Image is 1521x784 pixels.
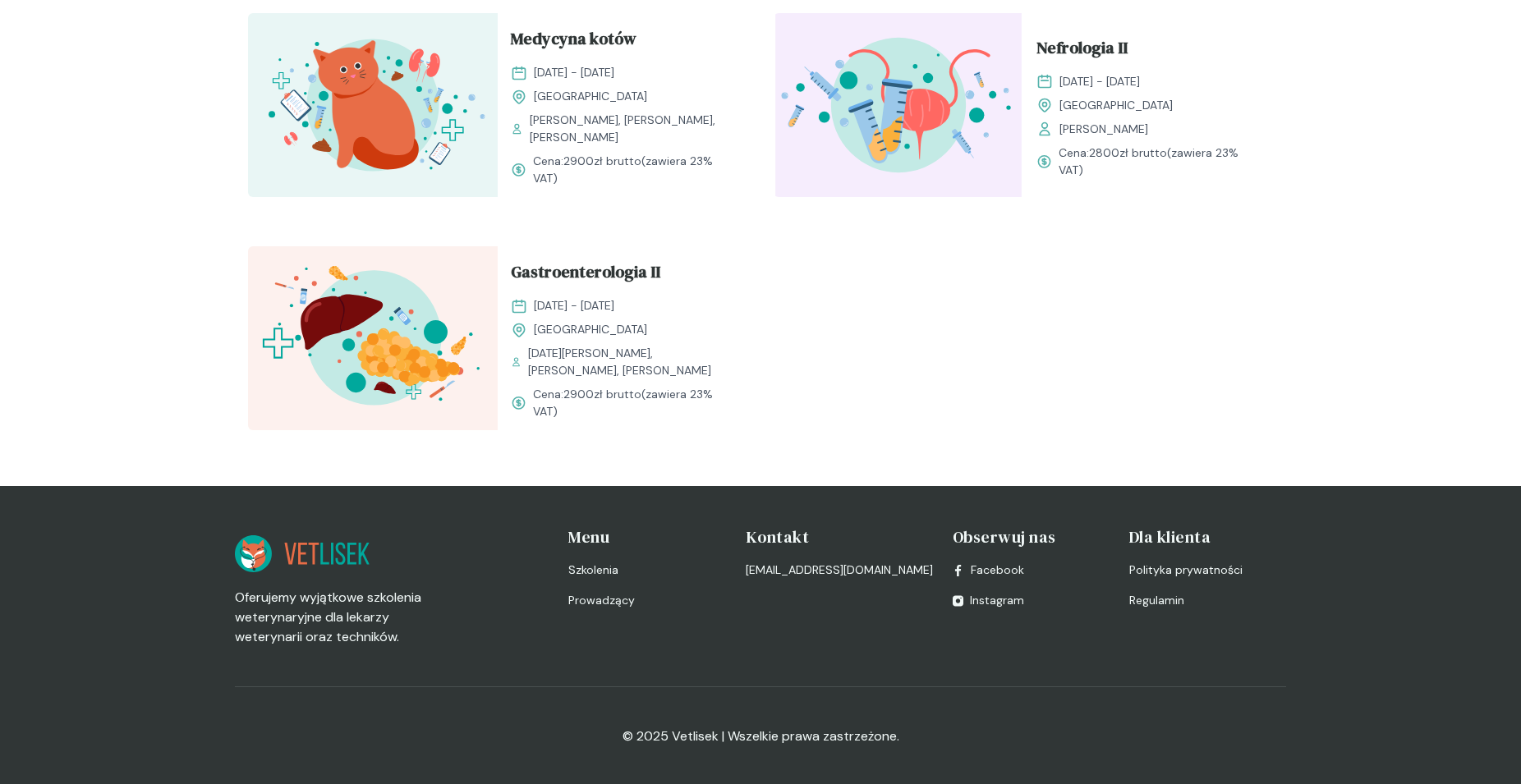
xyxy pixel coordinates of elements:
[568,592,725,609] a: Prowadzący
[511,26,636,57] span: Medycyna kotów
[235,588,444,647] p: Oferujemy wyjątkowe szkolenia weterynaryjne dla lekarzy weterynarii oraz techników.
[511,259,660,291] span: Gastroenterologia II
[530,112,734,146] span: [PERSON_NAME], [PERSON_NAME], [PERSON_NAME]
[1059,121,1148,138] span: [PERSON_NAME]
[1036,35,1260,66] a: Nefrologia II
[1129,592,1286,609] a: Regulamin
[1129,562,1286,579] a: Polityka prywatności
[563,154,641,168] span: 2900 zł brutto
[1036,35,1128,66] span: Nefrologia II
[746,562,933,579] a: [EMAIL_ADDRESS][DOMAIN_NAME]
[623,727,899,746] p: © 2025 Vetlisek | Wszelkie prawa zastrzeżone.
[534,64,614,81] span: [DATE] - [DATE]
[534,88,647,105] span: [GEOGRAPHIC_DATA]
[533,386,734,420] span: Cena: (zawiera 23% VAT)
[248,246,498,430] img: ZxkxEIF3NbkBX8eR_GastroII_T.svg
[533,153,734,187] span: Cena: (zawiera 23% VAT)
[1059,144,1260,179] span: Cena: (zawiera 23% VAT)
[746,525,933,548] h4: Kontakt
[1129,525,1286,548] h4: Dla klienta
[953,562,1024,579] a: Facebook
[1129,592,1184,609] span: Regulamin
[568,592,635,609] span: Prowadzący
[534,297,614,314] span: [DATE] - [DATE]
[774,13,1023,197] img: ZpgBUh5LeNNTxPrX_Uro_T.svg
[248,13,498,197] img: aHfQZEMqNJQqH-e8_MedKot_T.svg
[1129,562,1243,579] span: Polityka prywatności
[953,592,1024,609] a: Instagram
[568,525,725,548] h4: Menu
[511,259,734,291] a: Gastroenterologia II
[1059,73,1140,90] span: [DATE] - [DATE]
[1059,97,1173,114] span: [GEOGRAPHIC_DATA]
[534,321,647,338] span: [GEOGRAPHIC_DATA]
[1089,145,1167,160] span: 2800 zł brutto
[953,525,1110,548] h4: Obserwuj nas
[563,387,641,401] span: 2900 zł brutto
[528,345,734,379] span: [DATE][PERSON_NAME], [PERSON_NAME], [PERSON_NAME]
[511,26,734,57] a: Medycyna kotów
[568,562,725,579] a: Szkolenia
[568,562,618,579] span: Szkolenia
